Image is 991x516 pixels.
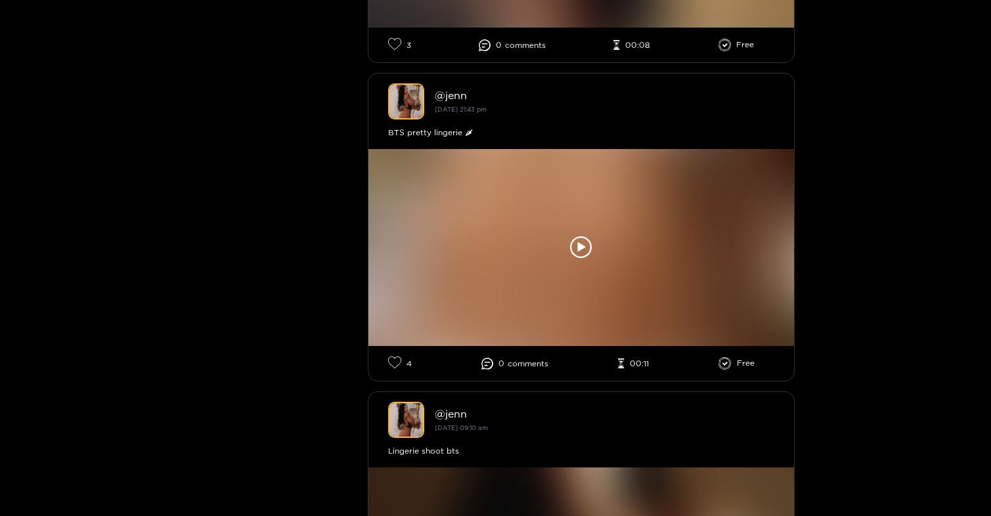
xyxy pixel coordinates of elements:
li: Free [718,39,755,52]
li: 00:11 [618,358,649,369]
div: Lingerie shoot bts [388,444,774,458]
div: @ jenn [435,89,774,101]
li: 3 [388,37,411,53]
img: jenn [388,402,424,438]
li: 4 [388,356,412,371]
img: jenn [388,83,424,119]
small: [DATE] 09:10 am [435,424,488,431]
div: BTS pretty lingerie 🌶 [388,126,774,139]
div: @ jenn [435,408,774,419]
small: [DATE] 21:43 pm [435,106,487,113]
li: 0 [479,39,546,51]
span: comment s [505,41,546,50]
span: comment s [508,359,548,368]
li: 0 [481,358,548,370]
li: 00:08 [613,40,650,51]
li: Free [718,357,755,370]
